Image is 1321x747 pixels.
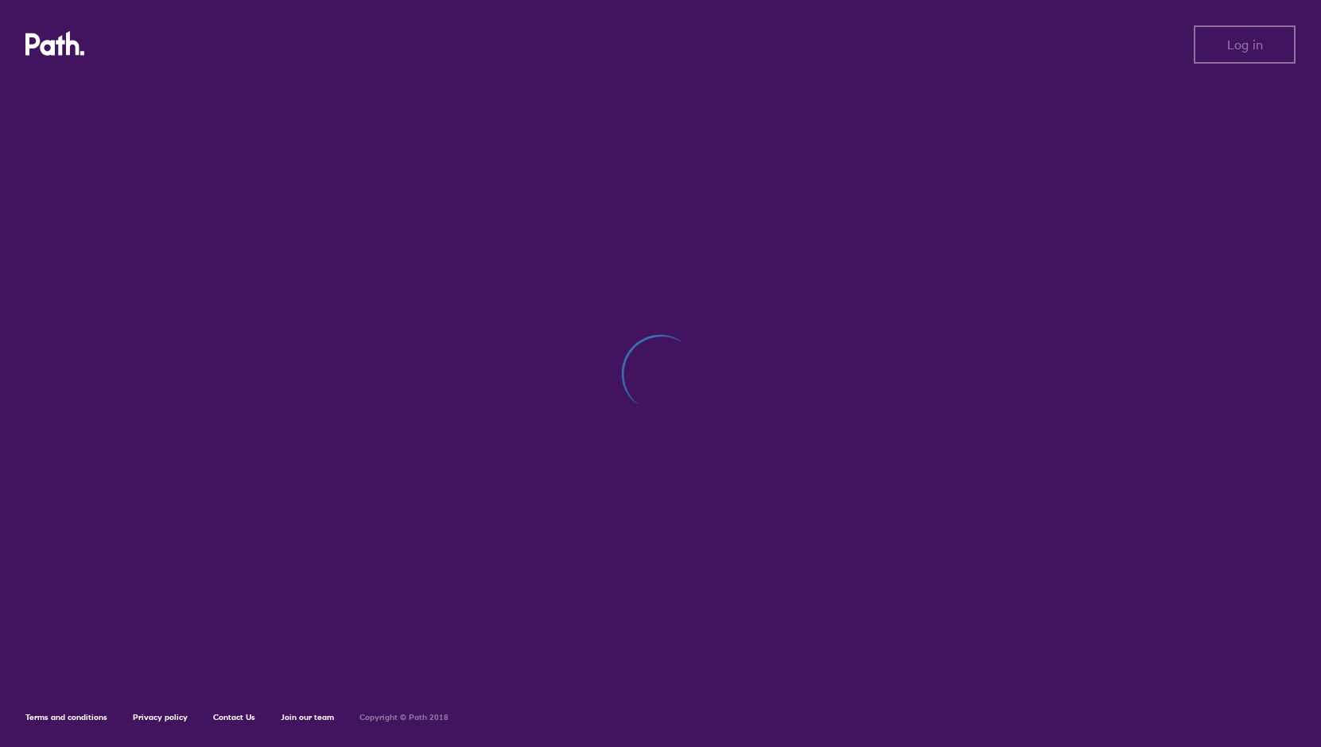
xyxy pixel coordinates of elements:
[281,712,334,722] a: Join our team
[1194,25,1296,64] button: Log in
[213,712,255,722] a: Contact Us
[25,712,107,722] a: Terms and conditions
[359,713,449,722] h6: Copyright © Path 2018
[133,712,188,722] a: Privacy policy
[1227,37,1263,52] span: Log in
